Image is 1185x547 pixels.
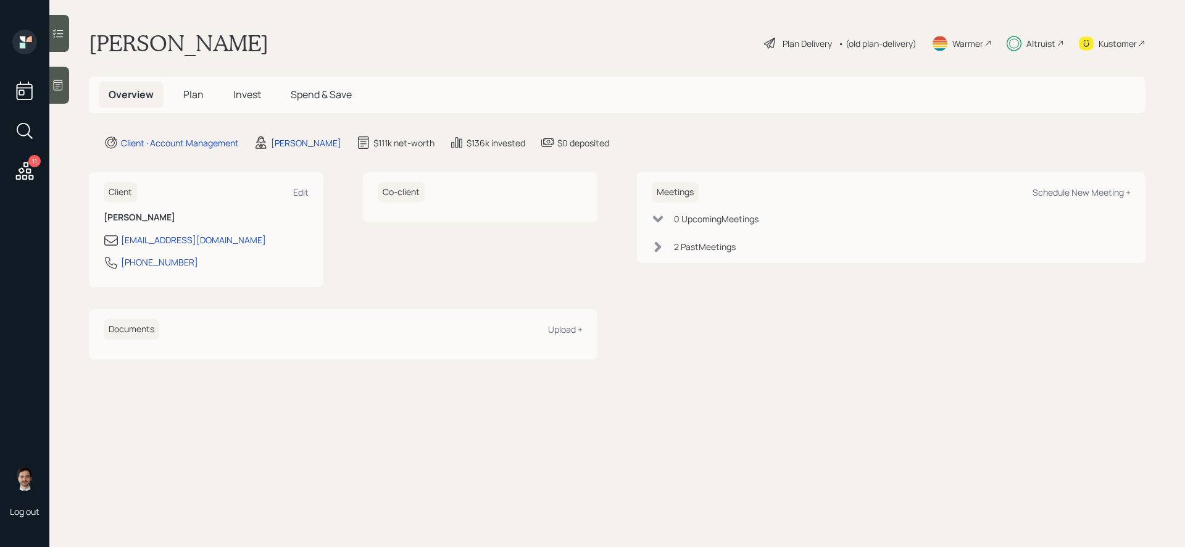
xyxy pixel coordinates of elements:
h1: [PERSON_NAME] [89,30,268,57]
div: Kustomer [1099,37,1137,50]
span: Invest [233,88,261,101]
div: $0 deposited [557,136,609,149]
h6: Meetings [652,182,699,203]
div: [EMAIL_ADDRESS][DOMAIN_NAME] [121,233,266,246]
div: Edit [293,186,309,198]
div: Altruist [1026,37,1055,50]
div: Plan Delivery [783,37,832,50]
div: 2 Past Meeting s [674,240,736,253]
span: Overview [109,88,154,101]
div: Upload + [548,324,583,335]
div: Warmer [952,37,983,50]
h6: Client [104,182,137,203]
span: Plan [183,88,204,101]
div: $136k invested [467,136,525,149]
h6: Documents [104,319,159,340]
div: • (old plan-delivery) [838,37,917,50]
div: 11 [28,155,41,167]
div: [PHONE_NUMBER] [121,256,198,269]
div: 0 Upcoming Meeting s [674,212,759,225]
div: Client · Account Management [121,136,239,149]
span: Spend & Save [291,88,352,101]
img: jonah-coleman-headshot.png [12,466,37,491]
h6: Co-client [378,182,425,203]
div: [PERSON_NAME] [271,136,341,149]
div: $111k net-worth [373,136,434,149]
div: Schedule New Meeting + [1033,186,1131,198]
h6: [PERSON_NAME] [104,212,309,223]
div: Log out [10,506,39,517]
